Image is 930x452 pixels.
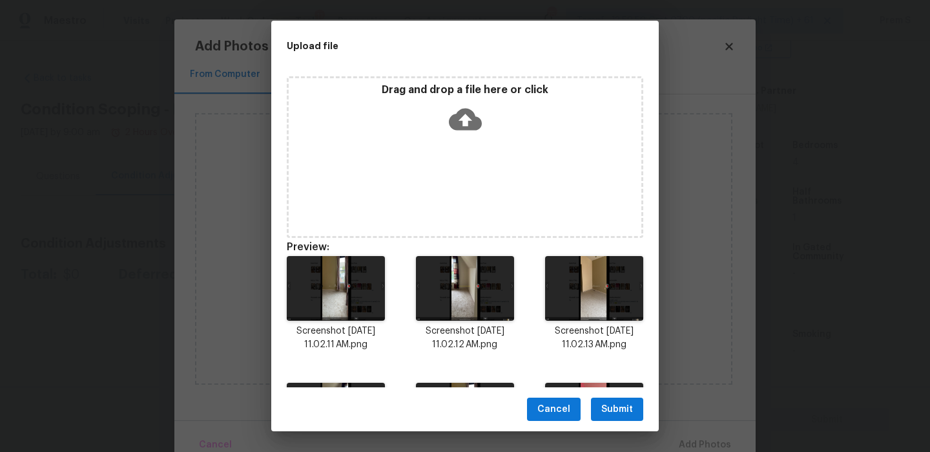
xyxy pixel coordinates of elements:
img: H2wh+8wStQ6OAAAAAElFTkSuQmCC [416,256,514,321]
p: Drag and drop a file here or click [289,83,641,97]
p: Screenshot [DATE] 11.02.12 AM.png [416,325,514,352]
button: Submit [591,398,643,422]
p: Screenshot [DATE] 11.02.13 AM.png [545,325,643,352]
img: z+H8uqwkN4FRQAAAABJRU5ErkJggg== [416,383,514,447]
img: V2bOA2uTZgAAAAAASUVORK5CYII= [287,256,385,321]
h2: Upload file [287,39,585,53]
img: bMM8+U9+dXX3119vrrr5cH9f8fuKimmly+Mi8AAAAASUVORK5CYII= [287,383,385,447]
img: PWgCNAT8AwcOmPfnTz75JJ04ccJ05P8DftJLGamLoA8AAAAASUVORK5CYII= [545,256,643,321]
p: Screenshot [DATE] 11.02.11 AM.png [287,325,385,352]
span: Submit [601,402,633,418]
button: Cancel [527,398,581,422]
img: wG5ID1iQXuslAAAAABJRU5ErkJggg== [545,383,643,447]
span: Cancel [537,402,570,418]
